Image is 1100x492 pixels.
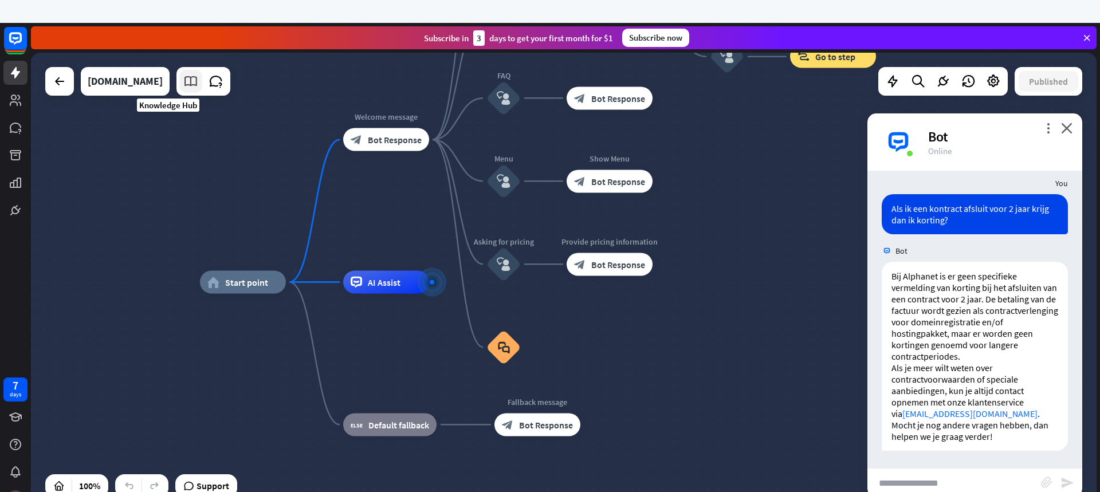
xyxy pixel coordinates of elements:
[497,91,510,105] i: block_user_input
[10,391,21,399] div: days
[469,152,538,164] div: Menu
[497,257,510,271] i: block_user_input
[1019,71,1078,92] button: Published
[895,246,907,256] span: Bot
[473,30,485,46] div: 3
[720,50,734,64] i: block_user_input
[558,235,661,247] div: Provide pricing information
[335,111,438,123] div: Welcome message
[519,419,573,430] span: Bot Response
[368,277,400,288] span: AI Assist
[88,67,163,96] div: alphanet.nl
[591,258,645,270] span: Bot Response
[891,419,1058,442] p: Mocht je nog andere vragen hebben, dan helpen we je graag verder!
[574,92,586,104] i: block_bot_response
[1043,123,1054,133] i: more_vert
[928,128,1068,145] div: Bot
[591,175,645,187] span: Bot Response
[902,408,1038,419] a: [EMAIL_ADDRESS][DOMAIN_NAME]
[622,29,689,47] div: Subscribe now
[591,92,645,104] span: Bot Response
[502,419,513,430] i: block_bot_response
[498,341,510,353] i: block_faq
[13,380,18,391] div: 7
[497,174,510,188] i: block_user_input
[351,419,363,430] i: block_fallback
[797,51,810,62] i: block_goto
[351,134,362,145] i: block_bot_response
[1041,477,1052,488] i: block_attachment
[574,175,586,187] i: block_bot_response
[815,51,855,62] span: Go to step
[1060,476,1074,490] i: send
[486,396,589,407] div: Fallback message
[469,69,538,81] div: FAQ
[207,277,219,288] i: home_2
[1061,123,1072,133] i: close
[3,377,27,402] a: 7 days
[9,5,44,39] button: Open LiveChat chat widget
[1055,178,1068,188] span: You
[469,235,538,247] div: Asking for pricing
[928,145,1068,156] div: Online
[368,134,422,145] span: Bot Response
[882,194,1068,234] div: Als ik een kontract afsluit voor 2 jaar krijg dan ik korting?
[558,152,661,164] div: Show Menu
[225,277,268,288] span: Start point
[891,362,1058,419] p: Als je meer wilt weten over contractvoorwaarden of speciale aanbiedingen, kun je altijd contact o...
[424,30,613,46] div: Subscribe in days to get your first month for $1
[574,258,586,270] i: block_bot_response
[891,270,1058,362] p: Bij Alphanet is er geen specifieke vermelding van korting bij het afsluiten van een contract voor...
[368,419,429,430] span: Default fallback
